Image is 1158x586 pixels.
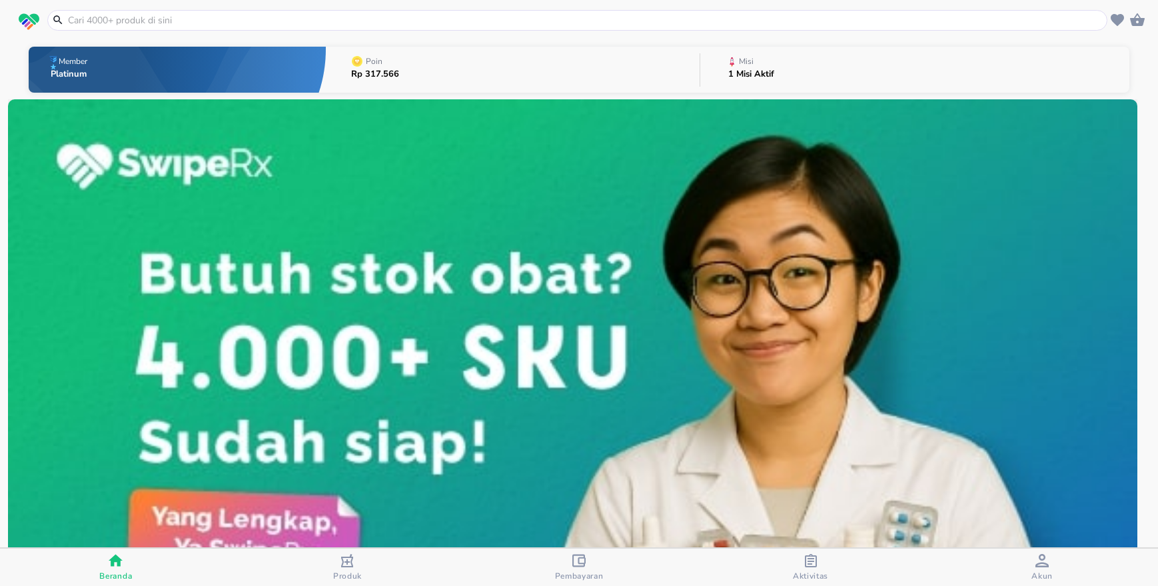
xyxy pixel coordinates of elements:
img: logo_swiperx_s.bd005f3b.svg [19,13,39,31]
p: Platinum [51,70,90,79]
span: Pembayaran [555,571,604,581]
button: Pembayaran [463,549,695,586]
span: Akun [1031,571,1053,581]
p: 1 Misi Aktif [728,70,774,79]
button: MemberPlatinum [29,43,326,96]
p: Poin [366,57,382,65]
span: Beranda [99,571,132,581]
span: Produk [333,571,362,581]
button: Akun [926,549,1158,586]
button: PoinRp 317.566 [326,43,700,96]
p: Member [59,57,87,65]
button: Aktivitas [695,549,927,586]
button: Misi1 Misi Aktif [700,43,1129,96]
p: Rp 317.566 [351,70,399,79]
input: Cari 4000+ produk di sini [67,13,1104,27]
button: Produk [232,549,464,586]
span: Aktivitas [793,571,828,581]
p: Misi [739,57,754,65]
